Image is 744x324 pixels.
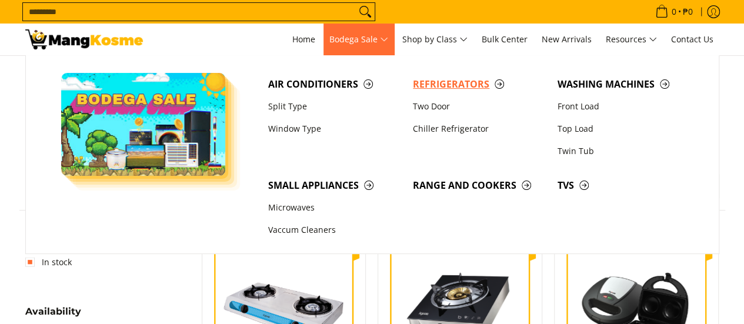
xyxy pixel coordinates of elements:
[482,34,528,45] span: Bulk Center
[558,77,690,92] span: Washing Machines
[25,307,81,316] span: Availability
[396,24,473,55] a: Shop by Class
[356,3,375,21] button: Search
[407,73,552,95] a: Refrigerators
[413,178,546,193] span: Range and Cookers
[606,32,657,47] span: Resources
[262,95,407,118] a: Split Type
[323,24,394,55] a: Bodega Sale
[600,24,663,55] a: Resources
[552,140,696,162] a: Twin Tub
[329,32,388,47] span: Bodega Sale
[407,95,552,118] a: Two Door
[407,174,552,196] a: Range and Cookers
[262,174,407,196] a: Small Appliances
[552,95,696,118] a: Front Load
[262,73,407,95] a: Air Conditioners
[536,24,598,55] a: New Arrivals
[552,73,696,95] a: Washing Machines
[670,8,678,16] span: 0
[665,24,719,55] a: Contact Us
[552,118,696,140] a: Top Load
[292,34,315,45] span: Home
[413,77,546,92] span: Refrigerators
[268,178,401,193] span: Small Appliances
[542,34,592,45] span: New Arrivals
[681,8,695,16] span: ₱0
[652,5,696,18] span: •
[262,219,407,242] a: Vaccum Cleaners
[25,253,72,272] a: In stock
[286,24,321,55] a: Home
[476,24,533,55] a: Bulk Center
[262,197,407,219] a: Microwaves
[407,118,552,140] a: Chiller Refrigerator
[61,73,226,176] img: Bodega Sale
[552,174,696,196] a: TVs
[155,24,719,55] nav: Main Menu
[402,32,468,47] span: Shop by Class
[268,77,401,92] span: Air Conditioners
[558,178,690,193] span: TVs
[671,34,713,45] span: Contact Us
[262,118,407,140] a: Window Type
[25,29,143,49] img: Premium Deals: Best Premium Home Appliances Sale l Mang Kosme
